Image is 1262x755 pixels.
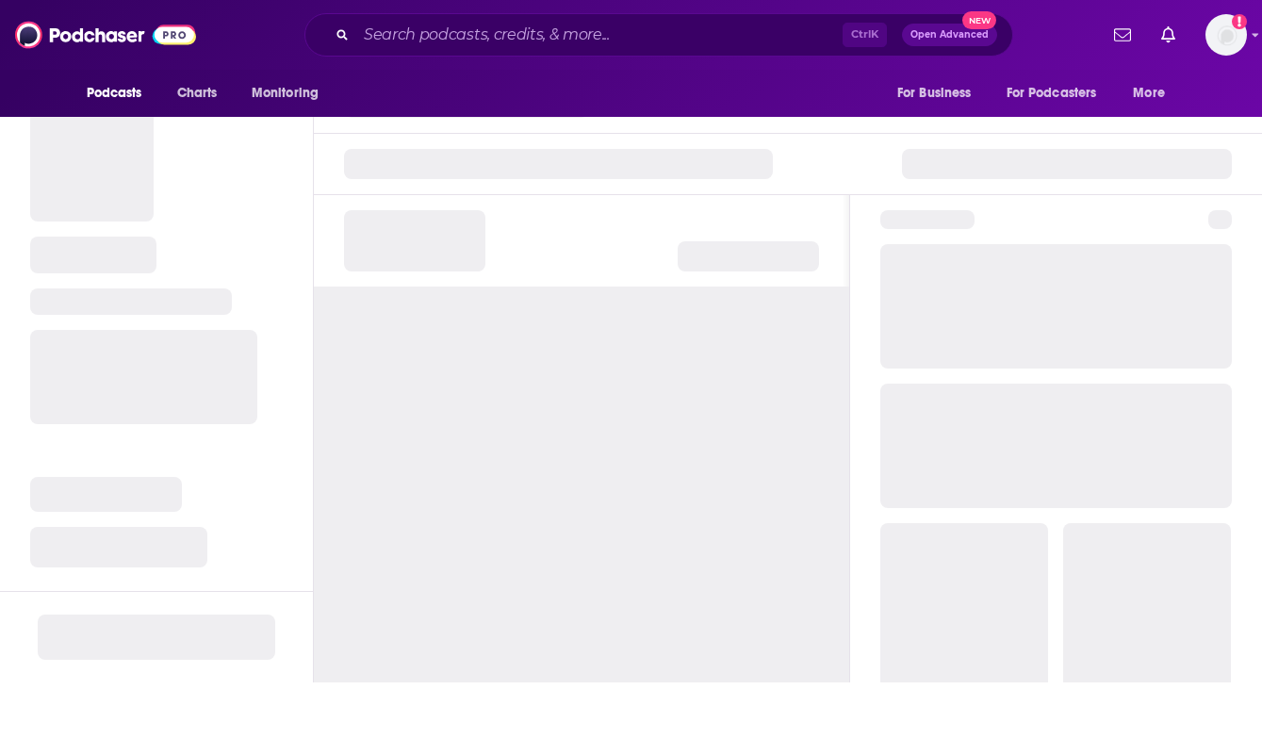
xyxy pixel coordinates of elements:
a: Show notifications dropdown [1106,19,1139,51]
span: Monitoring [252,80,319,107]
span: Podcasts [87,80,142,107]
button: Open AdvancedNew [902,24,997,46]
input: Search podcasts, credits, & more... [356,20,843,50]
button: open menu [74,75,167,111]
div: Search podcasts, credits, & more... [304,13,1013,57]
img: User Profile [1205,14,1247,56]
span: New [962,11,996,29]
a: Charts [165,75,229,111]
span: For Podcasters [1007,80,1097,107]
button: open menu [1120,75,1188,111]
span: Open Advanced [910,30,989,40]
img: Podchaser - Follow, Share and Rate Podcasts [15,17,196,53]
button: open menu [994,75,1124,111]
a: Show notifications dropdown [1154,19,1183,51]
span: Charts [177,80,218,107]
span: Ctrl K [843,23,887,47]
span: Logged in as isaacsongster [1205,14,1247,56]
span: More [1133,80,1165,107]
button: Show profile menu [1205,14,1247,56]
button: open menu [238,75,343,111]
button: open menu [884,75,995,111]
svg: Add a profile image [1232,14,1247,29]
span: For Business [897,80,972,107]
